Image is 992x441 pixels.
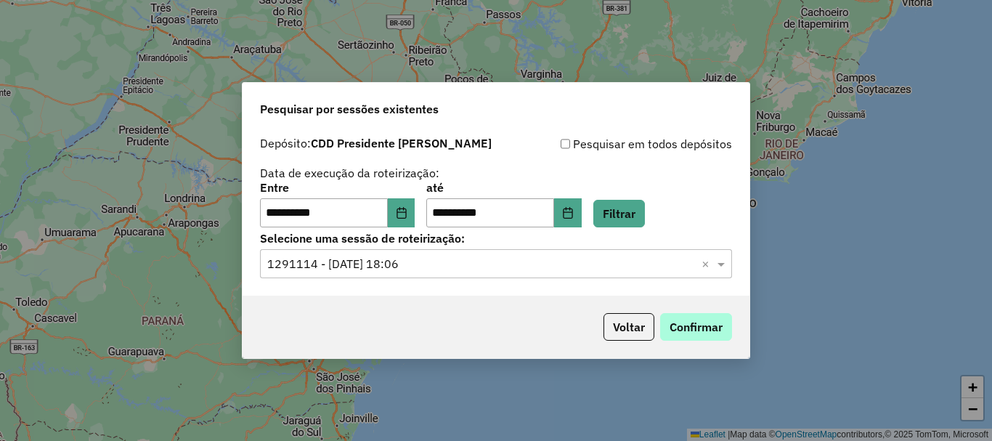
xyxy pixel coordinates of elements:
span: Clear all [702,255,714,272]
label: Selecione uma sessão de roteirização: [260,230,732,247]
label: Depósito: [260,134,492,152]
button: Voltar [603,313,654,341]
strong: CDD Presidente [PERSON_NAME] [311,136,492,150]
button: Choose Date [388,198,415,227]
button: Confirmar [660,313,732,341]
label: Data de execução da roteirização: [260,164,439,182]
button: Filtrar [593,200,645,227]
span: Pesquisar por sessões existentes [260,100,439,118]
label: até [426,179,581,196]
div: Pesquisar em todos depósitos [496,135,732,153]
button: Choose Date [554,198,582,227]
label: Entre [260,179,415,196]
